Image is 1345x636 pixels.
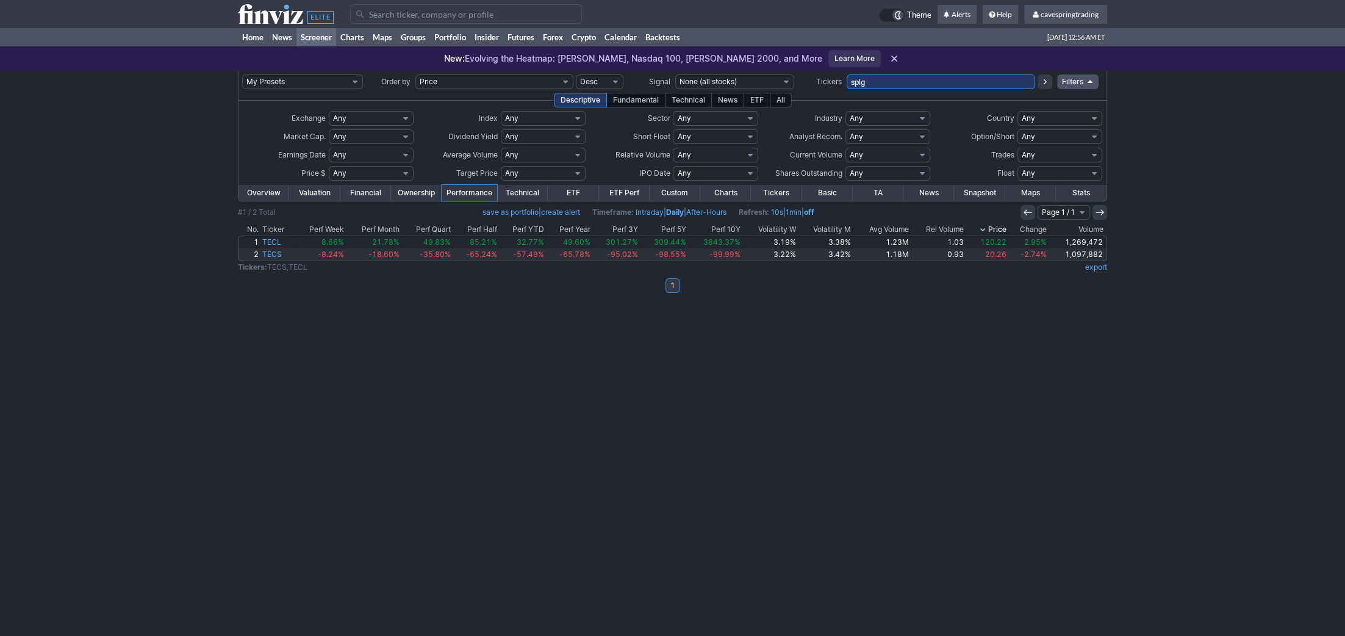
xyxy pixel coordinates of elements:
div: ETF [744,93,770,107]
a: -65.78% [546,248,592,261]
span: Price $ [301,168,326,178]
span: | [482,206,580,219]
span: Dividend Yield [448,132,498,141]
a: 2.95% [1008,236,1049,248]
span: cavespringtrading [1041,10,1099,19]
span: Industry [815,114,842,123]
span: Relative Volume [615,150,670,159]
a: 8.66% [295,236,346,248]
a: 32.77% [498,236,545,248]
a: Crypto [567,28,600,46]
span: -18.60% [368,250,400,259]
th: No. [238,223,260,236]
a: 309.44% [640,236,688,248]
span: 3843.37% [703,237,741,247]
span: Market Cap. [284,132,326,141]
span: 49.83% [423,237,451,247]
a: Maps [368,28,396,46]
input: Search [350,4,582,24]
span: -95.02% [607,250,638,259]
th: Perf Quart [401,223,453,236]
a: ETF Perf [599,185,650,201]
a: Charts [336,28,368,46]
th: Perf Year [546,223,592,236]
span: Exchange [292,114,326,123]
a: save as portfolio [482,208,539,217]
a: 10s [771,208,783,217]
span: Earnings Date [278,150,326,159]
a: Futures [503,28,539,46]
a: Insider [470,28,503,46]
th: Avg Volume [853,223,911,236]
a: 49.60% [546,236,592,248]
a: 1 [239,236,260,248]
th: Perf 3Y [592,223,640,236]
span: Tickers [816,77,842,86]
a: 1,269,472 [1049,236,1106,248]
div: #1 / 2 Total [238,206,276,219]
a: Maps [1005,185,1056,201]
a: 1,097,882 [1049,248,1106,261]
span: 85.21% [469,237,497,247]
span: -35.80% [420,250,451,259]
div: Fundamental [606,93,665,107]
a: Theme [879,9,931,22]
span: 32.77% [517,237,544,247]
th: Volatility W [742,223,798,236]
th: Change [1008,223,1049,236]
th: Perf Month [346,223,401,236]
a: Custom [650,185,700,201]
a: Technical [497,185,548,201]
a: Snapshot [954,185,1005,201]
a: 1 [665,278,680,293]
span: 20.26 [985,250,1006,259]
a: -8.24% [295,248,346,261]
a: Daily [666,208,684,217]
span: Order by [381,77,411,86]
a: -98.55% [640,248,688,261]
a: -57.49% [498,248,545,261]
span: Average Volume [443,150,498,159]
b: Tickers: [238,262,267,272]
a: Financial [340,185,391,201]
span: | | [592,206,726,219]
span: -57.49% [513,250,544,259]
a: -2.74% [1008,248,1049,261]
a: News [268,28,296,46]
th: Perf YTD [498,223,545,236]
div: All [770,93,792,107]
span: Target Price [456,168,498,178]
a: 2 [239,248,260,261]
div: Descriptive [554,93,607,107]
span: Trades [991,150,1014,159]
a: 3.38% [797,236,853,248]
th: Volatility M [797,223,853,236]
span: 2.95% [1024,237,1047,247]
a: Screener [296,28,336,46]
span: Short Float [633,132,670,141]
th: Perf Half [453,223,499,236]
span: 309.44% [654,237,686,247]
a: 0.93 [911,248,966,261]
b: 1 [671,278,675,293]
span: 120.22 [980,237,1006,247]
a: 3.19% [742,236,798,248]
b: Refresh: [739,208,769,217]
th: Volume [1049,223,1107,236]
a: Intraday [636,208,664,217]
a: 3.42% [797,248,853,261]
span: New: [444,53,465,63]
a: Valuation [289,185,340,201]
a: 301.27% [592,236,640,248]
span: 49.60% [563,237,590,247]
span: Float [997,168,1014,178]
a: Filters [1057,74,1099,89]
a: 85.21% [453,236,499,248]
span: -65.24% [465,250,497,259]
a: After-Hours [686,208,726,217]
a: Alerts [938,5,977,24]
th: Rel Volume [911,223,966,236]
a: Home [238,28,268,46]
a: Forex [539,28,567,46]
a: Tickers [751,185,802,201]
